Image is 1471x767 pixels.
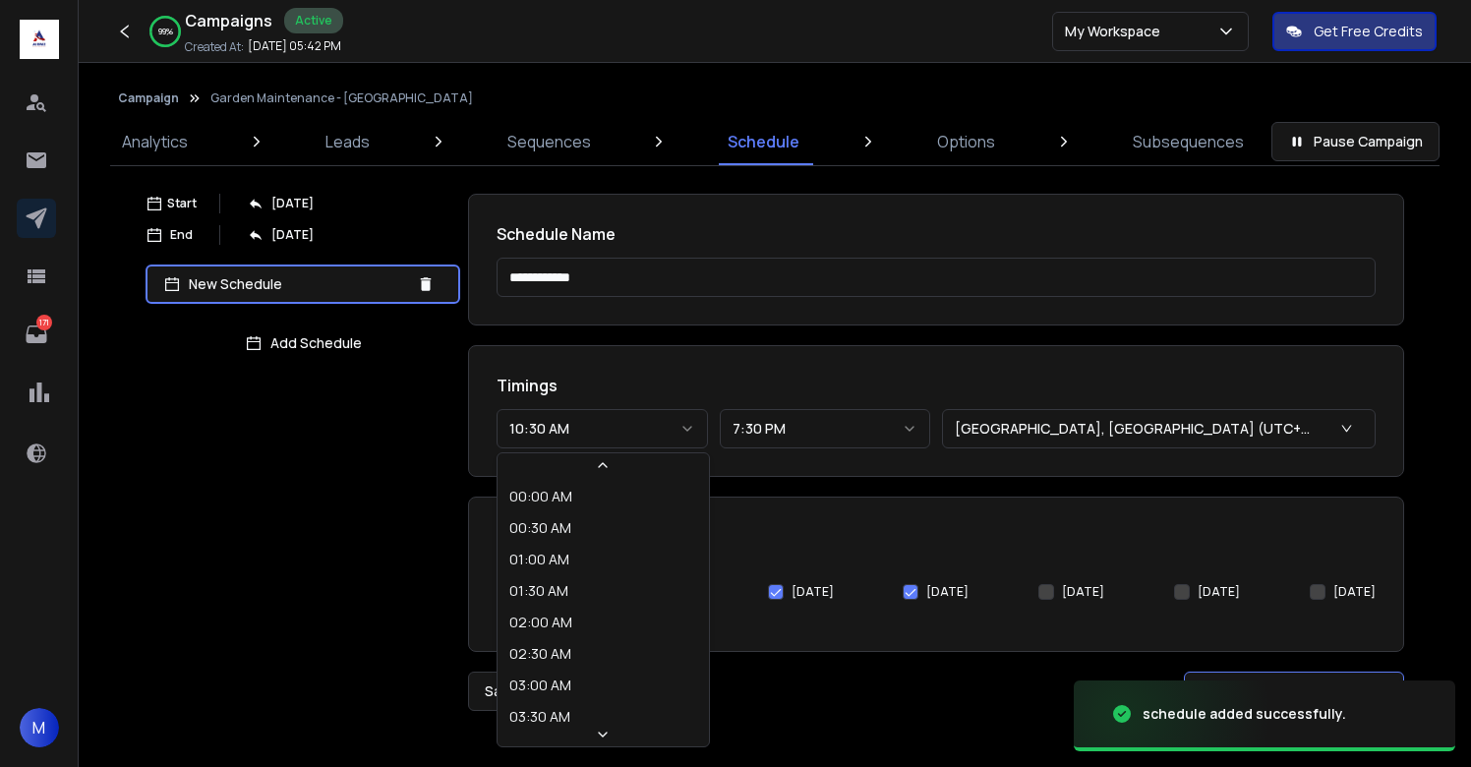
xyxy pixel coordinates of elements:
h1: Timings [497,374,1376,397]
label: [DATE] [1198,584,1240,600]
div: 01:30 AM [509,581,568,601]
div: 03:00 AM [509,676,571,695]
label: [DATE] [792,584,834,600]
span: M [20,708,59,747]
div: 03:30 AM [509,707,570,727]
label: [DATE] [926,584,969,600]
p: 99 % [158,26,173,37]
h1: Days [497,525,1376,549]
p: Get Free Credits [1314,22,1423,41]
img: logo [20,20,59,59]
div: 01:00 AM [509,550,569,569]
p: Schedule [728,130,799,153]
p: Leads [325,130,370,153]
p: End [170,227,193,243]
p: [DATE] 05:42 PM [248,38,341,54]
p: Start [167,196,197,211]
p: Created At: [185,39,244,55]
button: 7:30 PM [720,409,931,448]
div: 02:30 AM [509,644,571,664]
button: Pause Campaign [1271,122,1440,161]
div: Active [284,8,343,33]
h1: Campaigns [185,9,272,32]
p: Subsequences [1133,130,1244,153]
p: [DATE] [271,227,314,243]
p: Options [937,130,995,153]
label: [DATE] [1333,584,1376,600]
p: Sequences [507,130,591,153]
button: Save asTemplate [468,672,615,711]
p: My Workspace [1065,22,1168,41]
div: 00:30 AM [509,518,571,538]
p: 171 [36,315,52,330]
p: Analytics [122,130,188,153]
button: Campaign [118,90,179,106]
div: 00:00 AM [509,487,572,506]
button: 10:30 AM [497,409,708,448]
button: Add Schedule [146,324,460,363]
p: [GEOGRAPHIC_DATA], [GEOGRAPHIC_DATA] (UTC+1:00) [955,419,1323,439]
p: Garden Maintenance - [GEOGRAPHIC_DATA] [210,90,473,106]
h1: Schedule Name [497,222,1376,246]
div: 02:00 AM [509,613,572,632]
p: [DATE] [271,196,314,211]
label: [DATE] [1062,584,1104,600]
p: New Schedule [189,274,409,294]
